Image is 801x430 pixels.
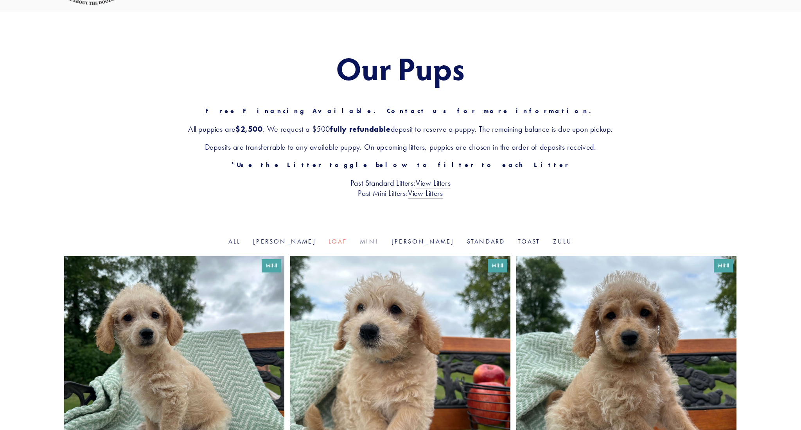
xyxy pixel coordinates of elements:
a: View Litters [416,178,451,188]
strong: fully refundable [330,124,391,134]
a: View Litters [408,188,443,199]
h1: Our Pups [64,51,737,85]
h3: All puppies are . We request a $500 deposit to reserve a puppy. The remaining balance is due upon... [64,124,737,134]
h3: Past Standard Litters: Past Mini Litters: [64,178,737,198]
a: [PERSON_NAME] [253,238,316,245]
strong: *Use the Litter toggle below to filter to each Litter [231,161,570,168]
a: [PERSON_NAME] [392,238,454,245]
h3: Deposits are transferrable to any available puppy. On upcoming litters, puppies are chosen in the... [64,142,737,152]
a: Standard [467,238,505,245]
a: Toast [518,238,541,245]
strong: Free Financing Available. Contact us for more information. [205,107,596,115]
a: Mini [360,238,379,245]
a: Loaf [329,238,347,245]
strong: $2,500 [235,124,263,134]
a: All [228,238,241,245]
a: Zulu [553,238,573,245]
